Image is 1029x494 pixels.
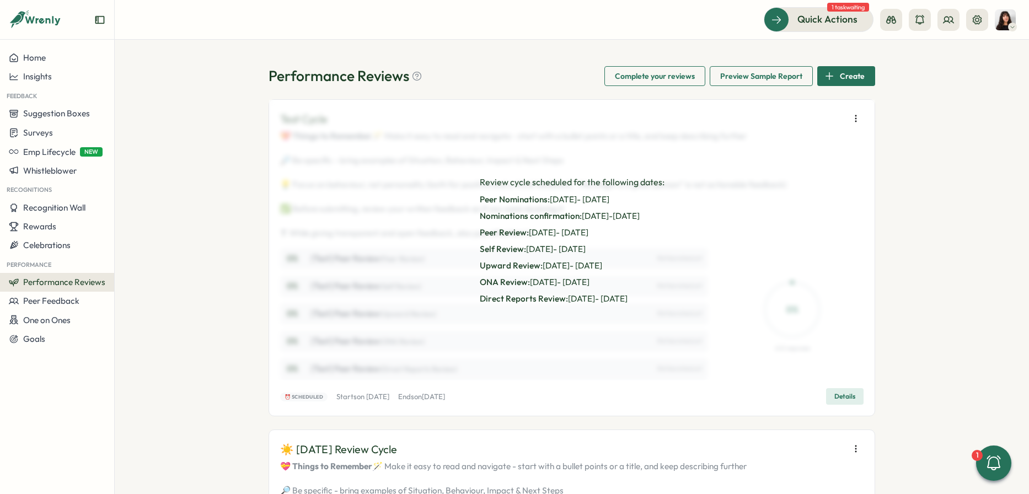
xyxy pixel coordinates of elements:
[285,393,324,401] span: ⏰ Scheduled
[720,67,802,85] span: Preview Sample Report
[995,9,1016,30] img: Kelly Rosa
[23,71,52,82] span: Insights
[269,66,422,85] h1: Performance Reviews
[480,194,550,205] span: Peer Nominations:
[23,127,53,138] span: Surveys
[480,210,664,222] p: [DATE] - [DATE]
[23,296,79,306] span: Peer Feedback
[480,260,664,272] p: [DATE] - [DATE]
[336,392,389,402] p: Starts on [DATE]
[615,67,695,85] span: Complete your reviews
[480,260,543,271] span: Upward Review :
[480,194,664,206] p: [DATE] - [DATE]
[817,66,875,86] button: Create
[280,441,397,458] p: ☀️ [DATE] Review Cycle
[797,12,858,26] span: Quick Actions
[23,334,45,344] span: Goals
[23,165,77,176] span: Whistleblower
[80,147,103,157] span: NEW
[480,211,582,221] span: Nominations confirmation:
[480,293,664,305] p: [DATE] - [DATE]
[480,293,568,304] span: Direct Reports Review :
[827,3,869,12] span: 1 task waiting
[23,147,76,157] span: Emp Lifecycle
[834,389,855,404] span: Details
[480,244,526,254] span: Self Review :
[480,277,530,287] span: ONA Review :
[840,67,865,85] span: Create
[480,175,664,189] p: Review cycle scheduled for the following dates:
[710,66,813,86] button: Preview Sample Report
[23,221,56,232] span: Rewards
[826,388,864,405] button: Details
[398,392,445,402] p: Ends on [DATE]
[976,445,1011,481] button: 1
[480,243,664,255] p: [DATE] - [DATE]
[764,7,873,31] button: Quick Actions
[23,202,85,213] span: Recognition Wall
[23,240,71,250] span: Celebrations
[480,227,529,238] span: Peer Review :
[604,66,705,86] button: Complete your reviews
[23,108,90,119] span: Suggestion Boxes
[280,461,372,471] strong: 💝 Things to Remember
[23,52,46,63] span: Home
[480,227,664,239] p: [DATE] - [DATE]
[972,450,983,461] div: 1
[23,315,71,325] span: One on Ones
[480,276,664,288] p: [DATE] - [DATE]
[94,14,105,25] button: Expand sidebar
[23,277,105,287] span: Performance Reviews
